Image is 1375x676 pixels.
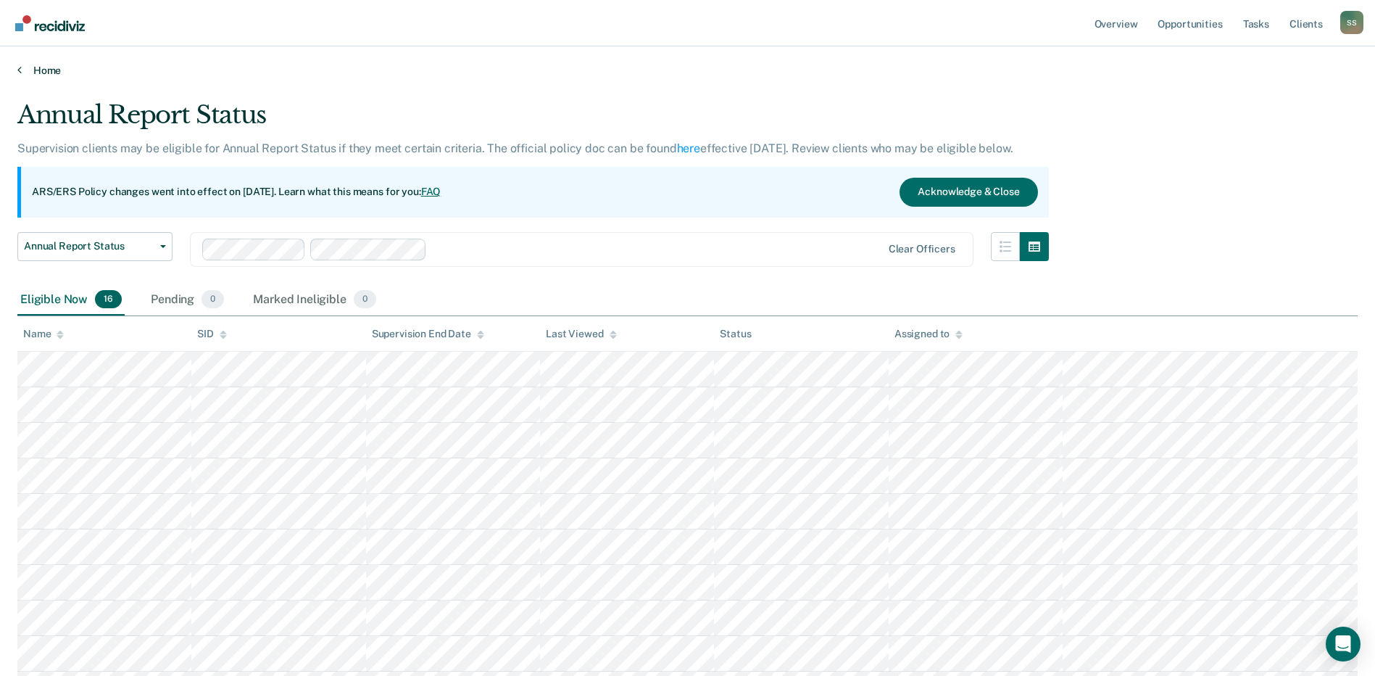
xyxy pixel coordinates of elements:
div: Eligible Now16 [17,284,125,316]
div: Pending0 [148,284,227,316]
div: SID [197,328,227,340]
div: Last Viewed [546,328,616,340]
button: Profile dropdown button [1340,11,1363,34]
button: Annual Report Status [17,232,173,261]
div: Name [23,328,64,340]
p: Supervision clients may be eligible for Annual Report Status if they meet certain criteria. The o... [17,141,1013,155]
div: Assigned to [894,328,963,340]
div: Marked Ineligible0 [250,284,379,316]
img: Recidiviz [15,15,85,31]
a: FAQ [421,186,441,197]
span: 0 [354,290,376,309]
div: Annual Report Status [17,100,1049,141]
a: Home [17,64,1358,77]
span: 0 [202,290,224,309]
span: 16 [95,290,122,309]
span: Annual Report Status [24,240,154,252]
div: Supervision End Date [372,328,484,340]
button: Acknowledge & Close [900,178,1037,207]
a: here [677,141,700,155]
div: Status [720,328,751,340]
p: ARS/ERS Policy changes went into effect on [DATE]. Learn what this means for you: [32,185,441,199]
div: Clear officers [889,243,955,255]
div: Open Intercom Messenger [1326,627,1361,661]
div: S S [1340,11,1363,34]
